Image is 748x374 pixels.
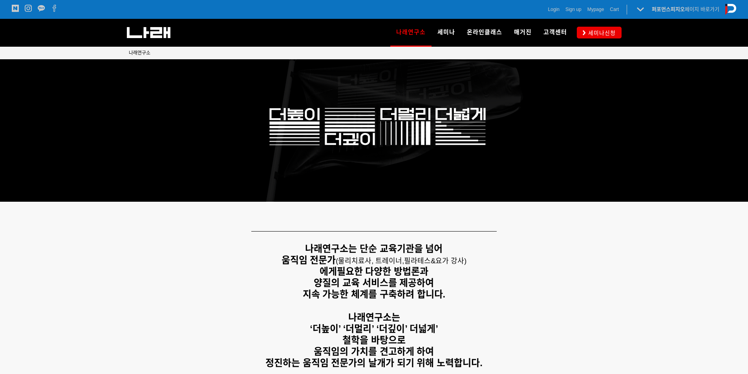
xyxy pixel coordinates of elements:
[314,277,434,288] strong: 양질의 교육 서비스를 제공하여
[432,19,461,46] a: 세미나
[396,26,426,38] span: 나래연구소
[348,312,400,323] strong: 나래연구소는
[565,5,582,13] a: Sign up
[543,29,567,36] span: 고객센터
[129,49,150,57] a: 나래연구소
[390,19,432,46] a: 나래연구소
[437,29,455,36] span: 세미나
[320,266,337,277] strong: 에게
[282,255,336,265] strong: 움직임 전문가
[342,335,406,345] strong: 철학을 바탕으로
[587,5,604,13] a: Mypage
[338,257,404,265] span: 물리치료사, 트레이너,
[303,289,445,299] strong: 지속 가능한 체계를 구축하려 합니다.
[508,19,538,46] a: 매거진
[577,27,622,38] a: 세미나신청
[305,243,443,254] strong: 나래연구소는 단순 교육기관을 넘어
[404,257,466,265] span: 필라테스&요가 강사)
[265,358,483,368] strong: 정진하는 움직임 전문가의 날개가 되기 위해 노력합니다.
[314,346,434,357] strong: 움직임의 가치를 견고하게 하여
[129,50,150,56] span: 나래연구소
[586,29,616,37] span: 세미나신청
[514,29,532,36] span: 매거진
[461,19,508,46] a: 온라인클래스
[548,5,560,13] a: Login
[310,323,438,334] strong: ‘더높이’ ‘더멀리’ ‘더깊이’ 더넓게’
[336,257,404,265] span: (
[538,19,573,46] a: 고객센터
[652,6,719,12] a: 퍼포먼스피지오페이지 바로가기
[467,29,502,36] span: 온라인클래스
[337,266,428,277] strong: 필요한 다양한 방법론과
[610,5,619,13] a: Cart
[652,6,685,12] strong: 퍼포먼스피지오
